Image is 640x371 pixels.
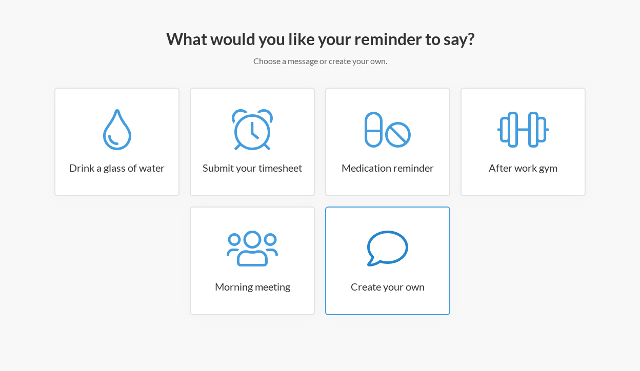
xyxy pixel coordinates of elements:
h3: Morning meeting [191,279,314,294]
h2: What would you like your reminder to say? [31,28,609,50]
h3: Medication reminder [326,160,449,175]
h3: Submit your timesheet [191,160,314,175]
h3: Create your own [326,279,449,294]
h3: After work gym [462,160,585,175]
p: Choose a message or create your own. [31,55,609,67]
h3: Drink a glass of water [55,160,178,175]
